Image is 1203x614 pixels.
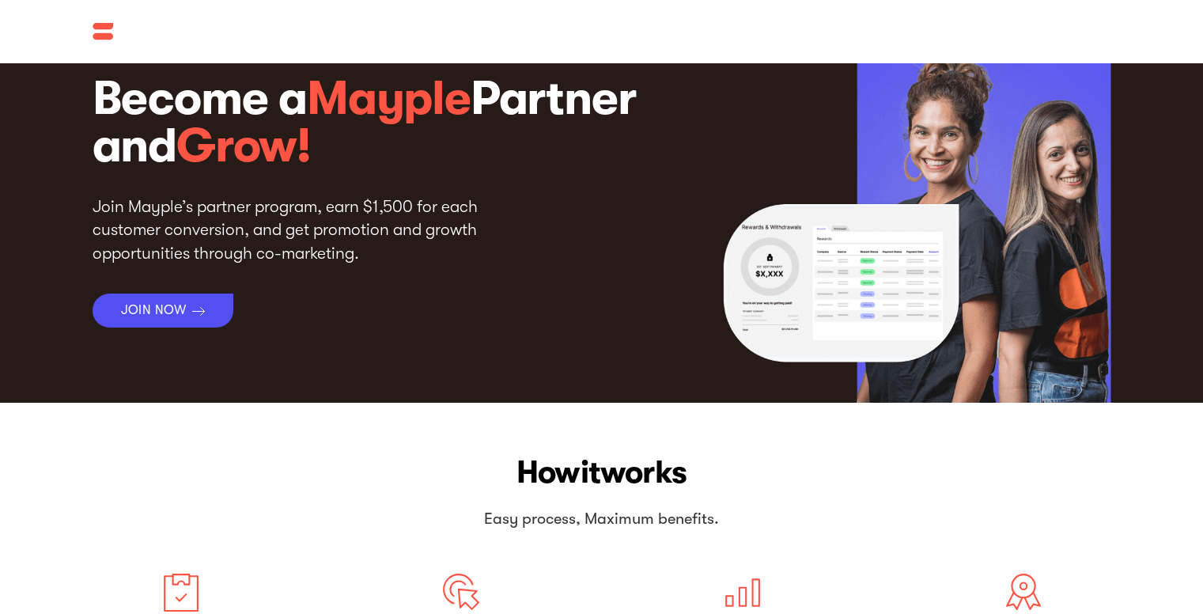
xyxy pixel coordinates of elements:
[1003,572,1042,612] img: Grow your business
[93,17,227,47] img: mayple logo
[93,195,504,265] p: Join Mayple’s partner program, earn $1,500 for each customer conversion, and get promotion and gr...
[307,71,471,126] span: Mayple
[441,572,481,612] img: Find a match
[121,303,187,318] div: JOIN NOW
[93,75,681,170] h1: Become a Partner and
[305,507,898,531] p: Easy process, Maximum benefits.
[176,119,311,173] span: Grow!
[61,450,1143,495] h2: How works
[161,572,200,612] img: Create your marketing brief.
[722,572,762,612] img: Grow your business
[93,294,234,328] a: JOIN NOW
[581,454,600,491] span: it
